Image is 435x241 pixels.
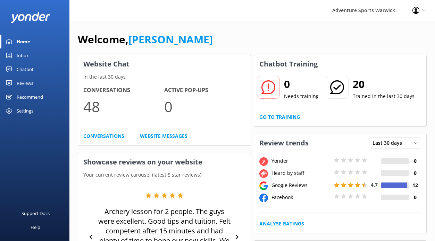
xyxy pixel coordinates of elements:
[270,181,332,189] div: Google Reviews
[10,12,50,23] img: yonder-white-logo.png
[164,86,245,95] h4: Active Pop-ups
[409,181,421,189] h4: 12
[409,194,421,201] h4: 0
[373,139,406,147] span: Last 30 days
[270,169,332,177] div: Heard by staff
[17,62,34,76] div: Chatbot
[83,86,164,95] h4: Conversations
[17,90,43,104] div: Recommend
[78,171,251,179] p: Your current review carousel (latest 5 star reviews)
[78,31,213,48] h1: Welcome,
[78,73,251,81] p: In the last 30 days
[409,169,421,177] h4: 0
[371,181,378,188] span: 4.7
[31,220,40,234] div: Help
[22,206,50,220] div: Support Docs
[284,76,319,92] h2: 0
[270,194,332,201] div: Facebook
[254,55,323,73] h3: Chatbot Training
[284,92,319,100] p: Needs training
[259,220,304,227] a: Analyse Ratings
[254,134,314,152] h3: Review trends
[353,92,415,100] p: Trained in the last 30 days
[353,76,415,92] h2: 20
[128,32,213,46] a: [PERSON_NAME]
[409,157,421,165] h4: 0
[259,113,300,121] a: Go to Training
[17,48,29,62] div: Inbox
[83,95,164,118] p: 48
[164,95,245,118] p: 0
[17,35,30,48] div: Home
[78,153,251,171] h3: Showcase reviews on your website
[78,55,251,73] h3: Website Chat
[17,104,33,118] div: Settings
[17,76,33,90] div: Reviews
[140,132,187,140] a: Website Messages
[270,157,332,165] div: Yonder
[83,132,124,140] a: Conversations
